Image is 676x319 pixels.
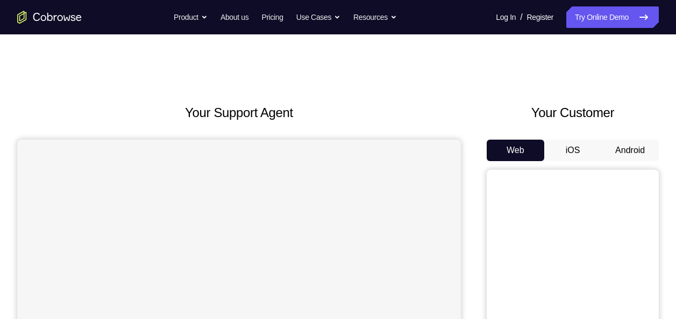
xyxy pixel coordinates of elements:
span: / [520,11,522,24]
button: Product [174,6,208,28]
button: iOS [544,140,602,161]
a: Register [527,6,553,28]
button: Use Cases [296,6,340,28]
a: Pricing [261,6,283,28]
h2: Your Support Agent [17,103,461,122]
button: Android [601,140,659,161]
button: Web [487,140,544,161]
a: Try Online Demo [566,6,659,28]
h2: Your Customer [487,103,659,122]
a: Go to the home page [17,11,82,24]
a: Log In [496,6,516,28]
a: About us [220,6,248,28]
button: Resources [353,6,397,28]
